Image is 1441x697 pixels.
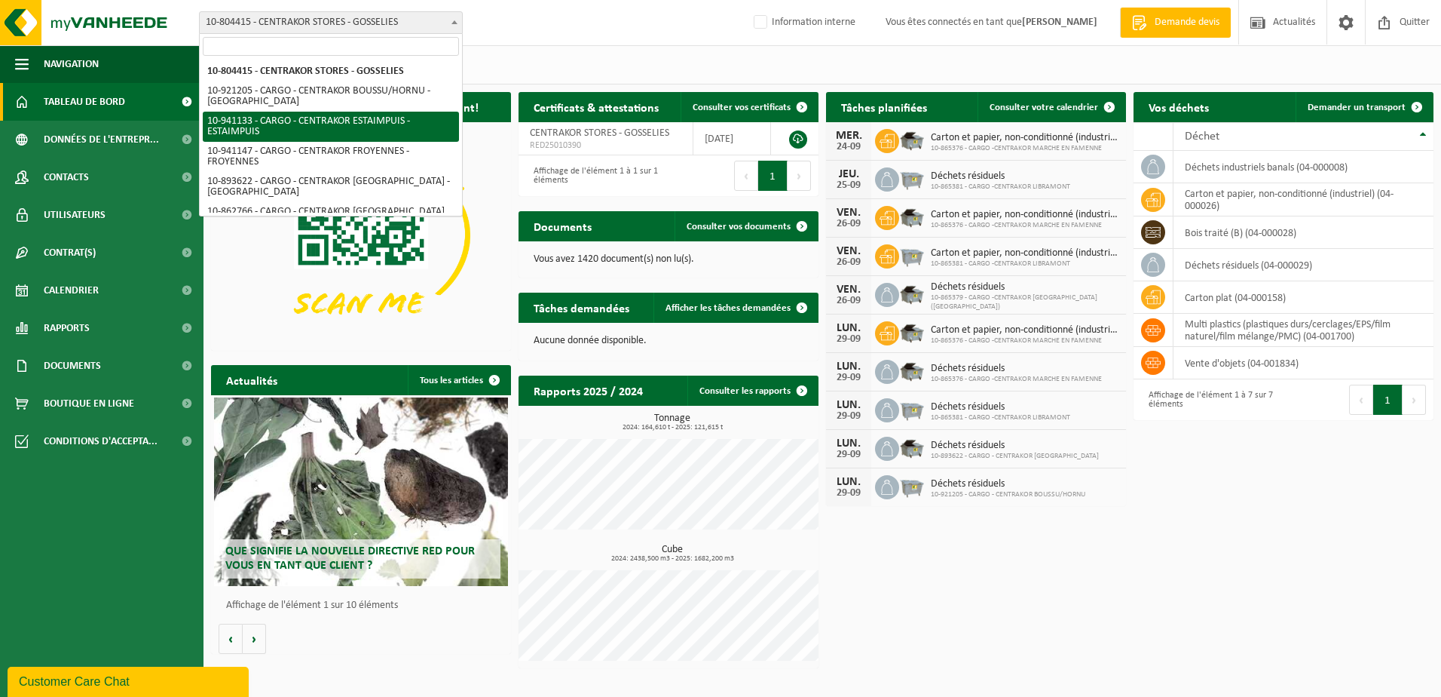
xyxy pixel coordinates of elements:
[931,144,1118,153] span: 10-865376 - CARGO -CENTRAKOR MARCHE EN FAMENNE
[200,12,462,33] span: 10-804415 - CENTRAKOR STORES - GOSSELIES
[931,375,1102,384] span: 10-865376 - CARGO -CENTRAKOR MARCHE EN FAMENNE
[834,207,864,219] div: VEN.
[693,103,791,112] span: Consulter vos certificats
[899,127,925,152] img: WB-5000-GAL-GY-01
[44,309,90,347] span: Rapports
[931,401,1070,413] span: Déchets résiduels
[8,664,252,697] iframe: chat widget
[834,284,864,296] div: VEN.
[1120,8,1231,38] a: Demande devis
[44,385,134,422] span: Boutique en ligne
[526,413,818,431] h3: Tonnage
[899,434,925,460] img: WB-5000-GAL-GY-04
[834,168,864,180] div: JEU.
[225,545,475,572] span: Que signifie la nouvelle directive RED pour vous en tant que client ?
[219,624,243,654] button: Vorige
[1173,347,1433,379] td: vente d'objets (04-001834)
[1349,385,1373,415] button: Previous
[44,347,101,385] span: Documents
[675,211,817,241] a: Consulter vos documents
[44,83,125,121] span: Tableau de bord
[834,411,864,422] div: 29-09
[788,161,811,191] button: Next
[834,450,864,460] div: 29-09
[931,413,1070,422] span: 10-865381 - CARGO -CENTRAKOR LIBRAMONT
[214,398,508,586] a: Que signifie la nouvelle directive RED pour vous en tant que client ?
[1173,281,1433,314] td: carton plat (04-000158)
[203,172,459,202] li: 10-893622 - CARGO - CENTRAKOR [GEOGRAPHIC_DATA] - [GEOGRAPHIC_DATA]
[526,545,818,563] h3: Cube
[44,272,99,309] span: Calendrier
[931,324,1118,336] span: Carton et papier, non-conditionné (industriel)
[931,170,1070,183] span: Déchets résiduels
[834,142,864,152] div: 24-09
[1022,17,1097,28] strong: [PERSON_NAME]
[1185,130,1219,143] span: Déchet
[990,103,1098,112] span: Consulter votre calendrier
[899,473,925,499] img: WB-2500-GAL-GY-04
[665,303,791,313] span: Afficher les tâches demandées
[834,488,864,499] div: 29-09
[899,358,925,383] img: WB-5000-GAL-GY-01
[1173,314,1433,347] td: multi plastics (plastiques durs/cerclages/EPS/film naturel/film mélange/PMC) (04-001700)
[203,81,459,112] li: 10-921205 - CARGO - CENTRAKOR BOUSSU/HORNU - [GEOGRAPHIC_DATA]
[653,293,817,323] a: Afficher les tâches demandées
[203,112,459,142] li: 10-941133 - CARGO - CENTRAKOR ESTAIMPUIS - ESTAIMPUIS
[931,221,1118,230] span: 10-865376 - CARGO -CENTRAKOR MARCHE EN FAMENNE
[44,422,158,460] span: Conditions d'accepta...
[977,92,1124,122] a: Consulter votre calendrier
[931,293,1118,312] span: 10-865379 - CARGO -CENTRAKOR [GEOGRAPHIC_DATA] ([GEOGRAPHIC_DATA])
[931,452,1099,461] span: 10-893622 - CARGO - CENTRAKOR [GEOGRAPHIC_DATA]
[1173,183,1433,216] td: carton et papier, non-conditionné (industriel) (04-000026)
[834,438,864,450] div: LUN.
[1173,151,1433,183] td: déchets industriels banals (04-000008)
[203,202,459,232] li: 10-862766 - CARGO - CENTRAKOR [GEOGRAPHIC_DATA][PERSON_NAME][GEOGRAPHIC_DATA]
[834,257,864,268] div: 26-09
[211,365,292,395] h2: Actualités
[1296,92,1432,122] a: Demander un transport
[931,183,1070,192] span: 10-865381 - CARGO -CENTRAKOR LIBRAMONT
[526,159,661,192] div: Affichage de l'élément 1 à 1 sur 1 éléments
[203,62,459,81] li: 10-804415 - CENTRAKOR STORES - GOSSELIES
[826,92,942,121] h2: Tâches planifiées
[408,365,509,395] a: Tous les articles
[931,132,1118,144] span: Carton et papier, non-conditionné (industriel)
[1141,383,1276,416] div: Affichage de l'élément 1 à 7 sur 7 éléments
[1403,385,1426,415] button: Next
[899,396,925,422] img: WB-2500-GAL-GY-01
[199,11,463,34] span: 10-804415 - CENTRAKOR STORES - GOSSELIES
[44,234,96,272] span: Contrat(s)
[530,140,681,152] span: RED25010390
[681,92,817,122] a: Consulter vos certificats
[751,11,855,34] label: Information interne
[899,204,925,229] img: WB-5000-GAL-GY-01
[44,45,99,83] span: Navigation
[758,161,788,191] button: 1
[519,293,644,322] h2: Tâches demandées
[899,319,925,345] img: WB-5000-GAL-GY-01
[931,209,1118,221] span: Carton et papier, non-conditionné (industriel)
[834,476,864,488] div: LUN.
[931,259,1118,269] span: 10-865381 - CARGO -CENTRAKOR LIBRAMONT
[899,242,925,268] img: WB-2500-GAL-GY-01
[931,281,1118,293] span: Déchets résiduels
[693,122,771,155] td: [DATE]
[1173,216,1433,249] td: bois traité (B) (04-000028)
[834,219,864,229] div: 26-09
[526,555,818,563] span: 2024: 2438,500 m3 - 2025: 1682,200 m3
[834,322,864,334] div: LUN.
[931,478,1085,490] span: Déchets résiduels
[534,336,803,346] p: Aucune donnée disponible.
[687,222,791,232] span: Consulter vos documents
[834,180,864,191] div: 25-09
[899,165,925,191] img: WB-2500-GAL-GY-01
[226,600,503,611] p: Affichage de l'élément 1 sur 10 éléments
[243,624,266,654] button: Volgende
[687,376,817,406] a: Consulter les rapports
[526,424,818,431] span: 2024: 164,610 t - 2025: 121,615 t
[519,376,658,405] h2: Rapports 2025 / 2024
[44,121,159,158] span: Données de l'entrepr...
[534,254,803,265] p: Vous avez 1420 document(s) non lu(s).
[931,440,1099,452] span: Déchets résiduels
